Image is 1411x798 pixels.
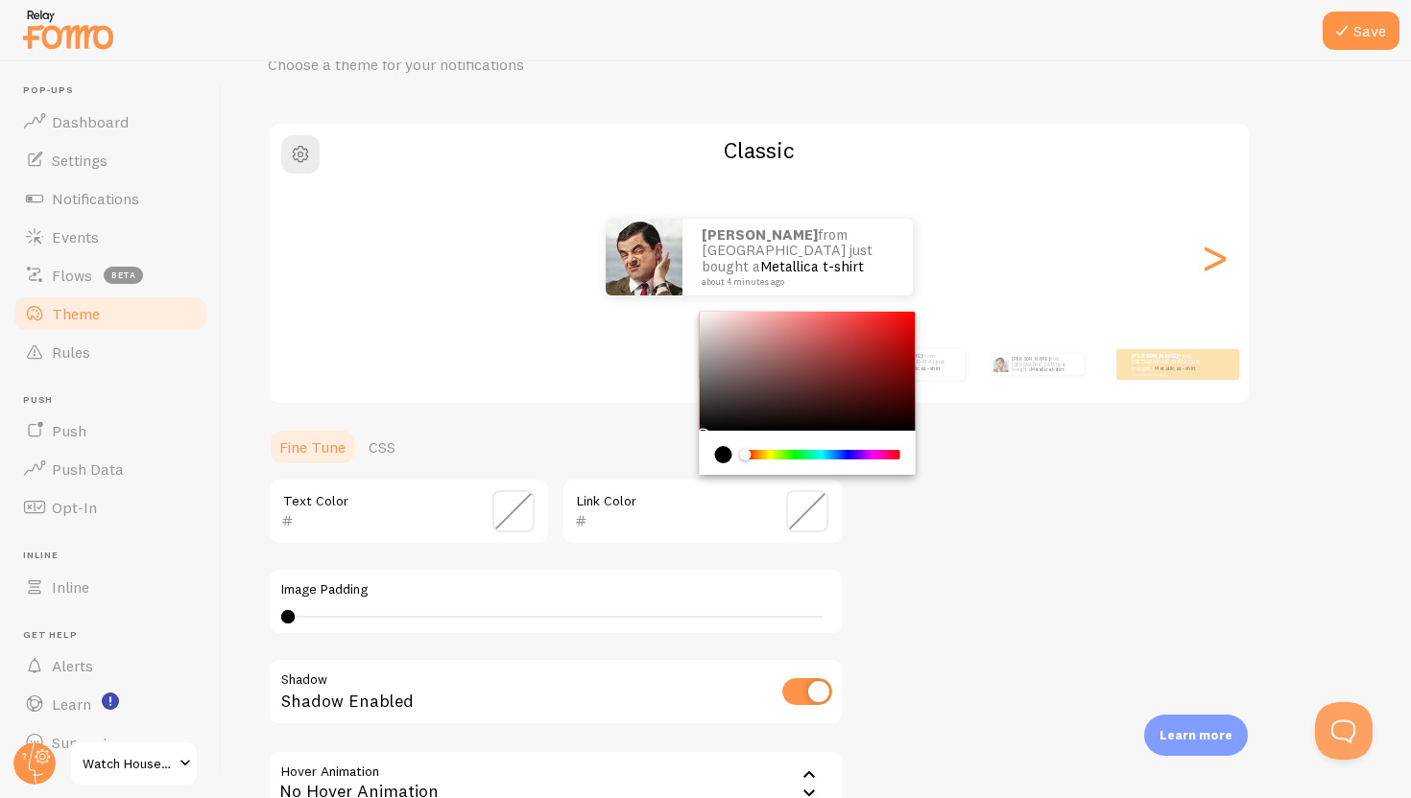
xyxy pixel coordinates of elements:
[1203,188,1226,326] div: Next slide
[899,364,941,372] a: Metallica t-shirt
[52,656,93,675] span: Alerts
[12,218,209,256] a: Events
[52,112,129,131] span: Dashboard
[270,135,1249,165] h2: Classic
[12,256,209,294] a: Flows beta
[699,349,729,380] img: Fomo
[23,394,209,407] span: Push
[1132,372,1207,376] small: about 4 minutes ago
[12,103,209,141] a: Dashboard
[715,446,732,463] div: current color is #000000
[52,421,86,440] span: Push
[12,488,209,527] a: Opt-In
[700,312,916,475] div: Chrome color picker
[52,342,90,362] span: Rules
[268,54,729,76] p: Choose a theme for your notifications
[12,685,209,723] a: Learn
[104,267,143,284] span: beta
[12,568,209,606] a: Inline
[281,581,830,598] label: Image Padding
[52,733,108,752] span: Support
[12,723,209,762] a: Support
[20,5,116,54] img: fomo-relay-logo-orange.svg
[12,294,209,333] a: Theme
[606,219,682,295] img: Fomo
[12,450,209,488] a: Push Data
[52,459,124,479] span: Push Data
[1315,702,1373,760] iframe: Help Scout Beacon - Open
[52,189,139,208] span: Notifications
[1155,364,1196,372] a: Metallica t-shirt
[12,646,209,685] a: Alerts
[52,151,108,170] span: Settings
[83,752,174,775] span: Watch House [GEOGRAPHIC_DATA]
[12,179,209,218] a: Notifications
[52,577,89,597] span: Inline
[1031,366,1064,372] a: Metallica t-shirt
[1012,356,1050,362] strong: [PERSON_NAME]
[1132,352,1208,376] p: from [GEOGRAPHIC_DATA] just bought a
[268,428,357,466] a: Fine Tune
[52,266,92,285] span: Flows
[23,84,209,97] span: Pop-ups
[357,428,407,466] a: CSS
[702,277,888,287] small: about 4 minutes ago
[12,333,209,371] a: Rules
[52,227,99,246] span: Events
[12,141,209,179] a: Settings
[23,629,209,642] span: Get Help
[1132,352,1178,360] strong: [PERSON_NAME]
[702,225,818,244] strong: [PERSON_NAME]
[992,357,1008,372] img: Fomo
[1144,715,1248,756] div: Learn more
[52,304,100,323] span: Theme
[1160,726,1232,744] p: Learn more
[760,257,864,275] a: Metallica t-shirt
[23,550,209,562] span: Inline
[69,740,199,786] a: Watch House [GEOGRAPHIC_DATA]
[876,352,957,376] p: from [GEOGRAPHIC_DATA] just bought a
[52,498,97,517] span: Opt-In
[702,227,894,287] p: from [GEOGRAPHIC_DATA] just bought a
[876,372,955,376] small: about 4 minutes ago
[268,658,844,728] div: Shadow Enabled
[52,694,91,714] span: Learn
[1012,354,1076,375] p: from [GEOGRAPHIC_DATA] just bought a
[12,411,209,450] a: Push
[102,692,119,710] svg: <p>Watch New Feature Tutorials!</p>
